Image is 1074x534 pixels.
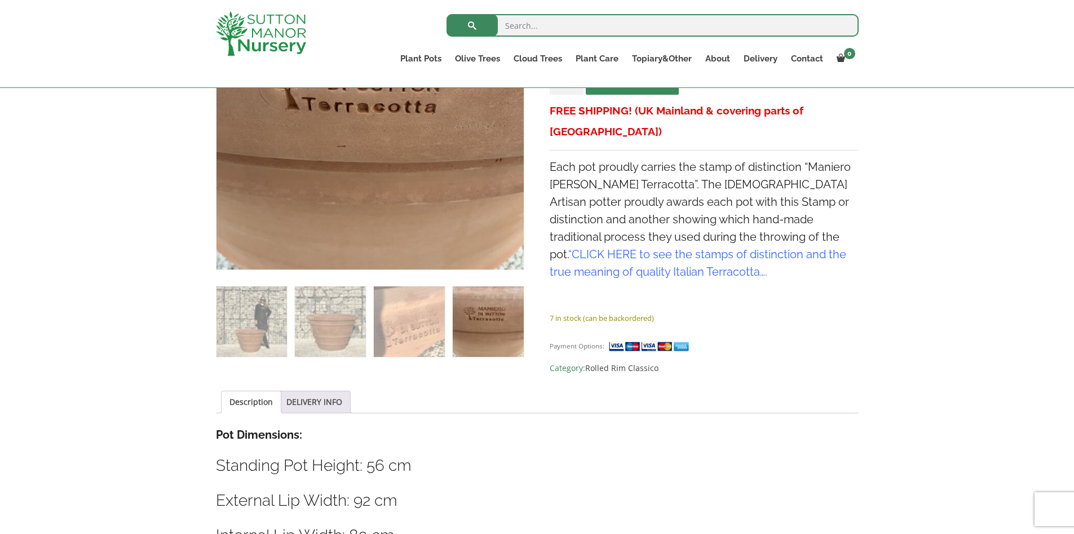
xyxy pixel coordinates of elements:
[608,341,693,352] img: payment supported
[447,14,859,37] input: Search...
[216,490,859,511] h3: External Lip Width: 92 cm
[699,51,737,67] a: About
[507,51,569,67] a: Cloud Trees
[374,286,444,357] img: Terracotta Tuscan Pot Garland Rolled Rim Large 90 (Handmade) - Image 3
[550,361,858,375] span: Category:
[286,391,342,413] a: DELIVERY INFO
[550,100,858,142] h3: FREE SHIPPING! (UK Mainland & covering parts of [GEOGRAPHIC_DATA])
[830,51,859,67] a: 0
[229,391,273,413] a: Description
[448,51,507,67] a: Olive Trees
[550,342,604,350] small: Payment Options:
[550,248,846,279] span: “ ….
[550,311,858,325] p: 7 in stock (can be backordered)
[737,51,784,67] a: Delivery
[550,160,851,279] span: Each pot proudly carries the stamp of distinction “Maniero [PERSON_NAME] Terracotta”. The [DEMOGR...
[216,428,302,442] strong: Pot Dimensions:
[585,363,658,373] a: Rolled Rim Classico
[550,248,846,279] a: CLICK HERE to see the stamps of distinction and the true meaning of quality Italian Terracotta
[569,51,625,67] a: Plant Care
[625,51,699,67] a: Topiary&Other
[216,286,287,357] img: Terracotta Tuscan Pot Garland Rolled Rim Large 90 (Handmade)
[394,51,448,67] a: Plant Pots
[216,455,859,476] h3: Standing Pot Height: 56 cm
[844,48,855,59] span: 0
[295,286,365,357] img: Terracotta Tuscan Pot Garland Rolled Rim Large 90 (Handmade) - Image 2
[453,286,523,357] img: Terracotta Tuscan Pot Garland Rolled Rim Large 90 (Handmade) - Image 4
[784,51,830,67] a: Contact
[216,11,306,56] img: logo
